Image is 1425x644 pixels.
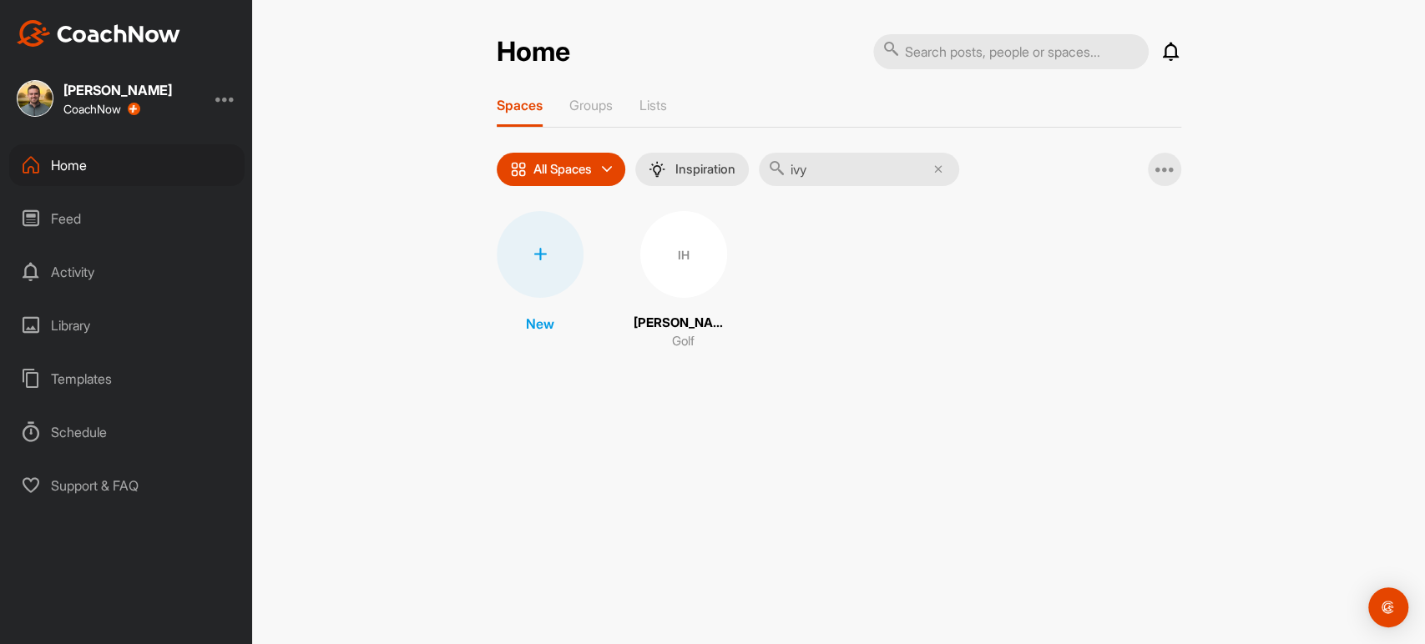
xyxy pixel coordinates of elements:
div: Schedule [9,411,245,453]
input: Search posts, people or spaces... [873,34,1149,69]
div: CoachNow [63,103,140,116]
img: square_f6ad88bf5166c8c40b889c1a51db2afa.jpg [17,80,53,117]
p: All Spaces [533,163,592,176]
p: [PERSON_NAME] [634,314,734,333]
img: menuIcon [649,161,665,178]
p: Golf [672,332,695,351]
div: Support & FAQ [9,465,245,506]
a: IH[PERSON_NAME]Golf [634,211,734,351]
input: Search... [759,153,959,186]
div: Home [9,144,245,186]
p: Spaces [497,97,543,113]
div: Feed [9,198,245,239]
div: Activity [9,251,245,293]
p: Lists [639,97,667,113]
div: [PERSON_NAME] [63,83,172,97]
img: CoachNow [17,20,180,47]
p: Groups [569,97,613,113]
h2: Home [497,36,570,68]
div: Open Intercom Messenger [1368,587,1408,627]
p: New [526,314,554,334]
img: icon [510,161,527,178]
div: Library [9,304,245,346]
div: Templates [9,358,245,400]
p: Inspiration [675,163,735,176]
div: IH [640,211,727,298]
